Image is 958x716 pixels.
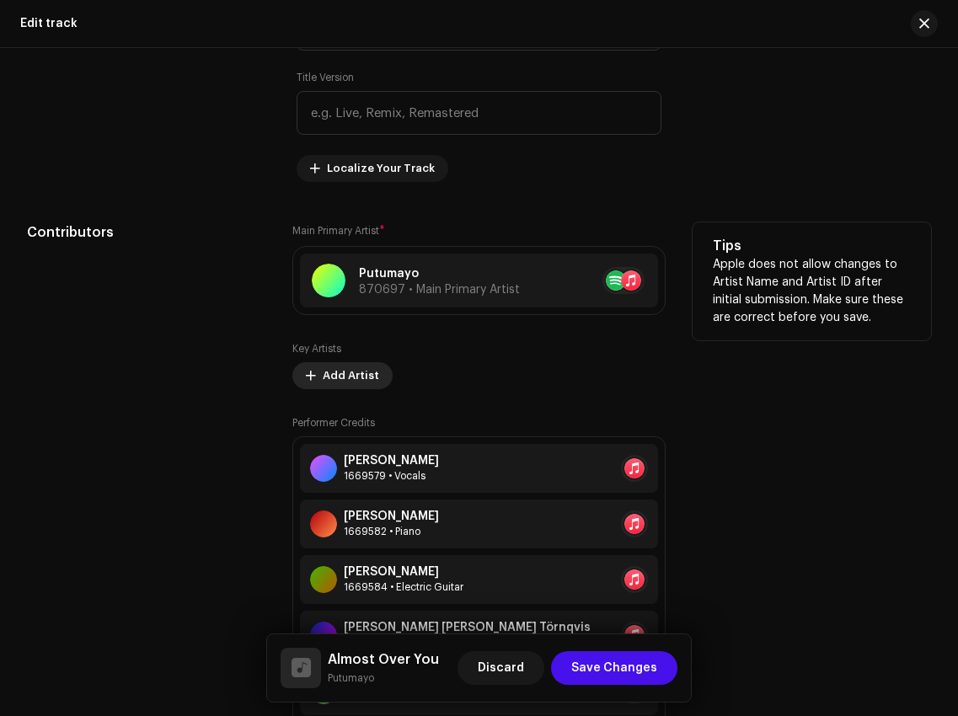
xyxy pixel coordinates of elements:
[359,265,520,283] p: Putumayo
[458,651,544,685] button: Discard
[713,256,911,327] p: Apple does not allow changes to Artist Name and Artist ID after initial submission. Make sure the...
[297,155,448,182] button: Localize Your Track
[27,222,265,243] h5: Contributors
[292,342,341,355] label: Key Artists
[328,649,439,670] h5: Almost Over You
[327,152,435,185] span: Localize Your Track
[713,236,911,256] h5: Tips
[292,362,393,389] button: Add Artist
[344,621,591,634] div: [PERSON_NAME] [PERSON_NAME] Törnqvis
[344,525,439,538] div: Piano
[297,91,661,135] input: e.g. Live, Remix, Remastered
[344,454,439,468] div: [PERSON_NAME]
[328,670,439,687] small: Almost Over You
[292,226,379,236] small: Main Primary Artist
[323,359,379,393] span: Add Artist
[344,580,463,594] div: Electric Guitar
[478,651,524,685] span: Discard
[359,284,520,296] span: 870697 • Main Primary Artist
[292,416,375,430] label: Performer Credits
[344,469,439,483] div: Vocals
[344,510,439,523] div: [PERSON_NAME]
[571,651,657,685] span: Save Changes
[344,565,463,579] div: [PERSON_NAME]
[551,651,677,685] button: Save Changes
[297,71,354,84] label: Title Version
